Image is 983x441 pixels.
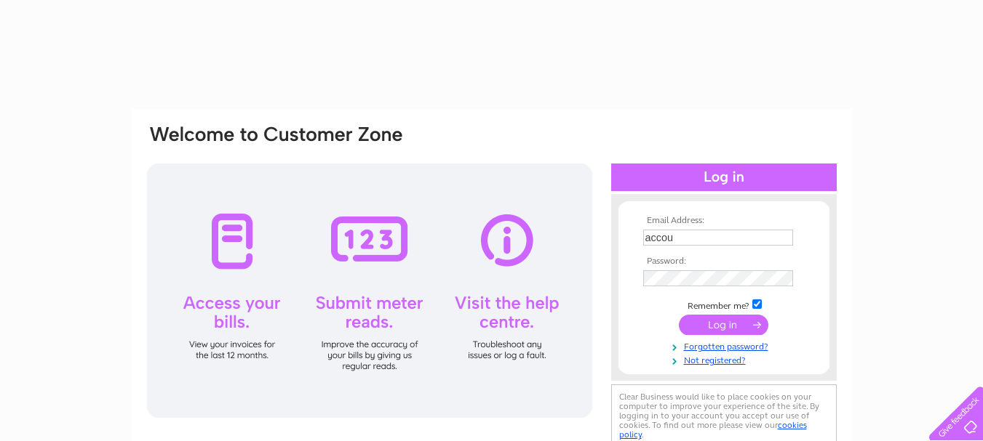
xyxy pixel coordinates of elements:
a: cookies policy [619,420,807,440]
th: Email Address: [640,216,808,226]
a: Not registered? [643,352,808,366]
a: Forgotten password? [643,339,808,352]
th: Password: [640,256,808,267]
input: Submit [679,315,768,335]
td: Remember me? [640,297,808,312]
